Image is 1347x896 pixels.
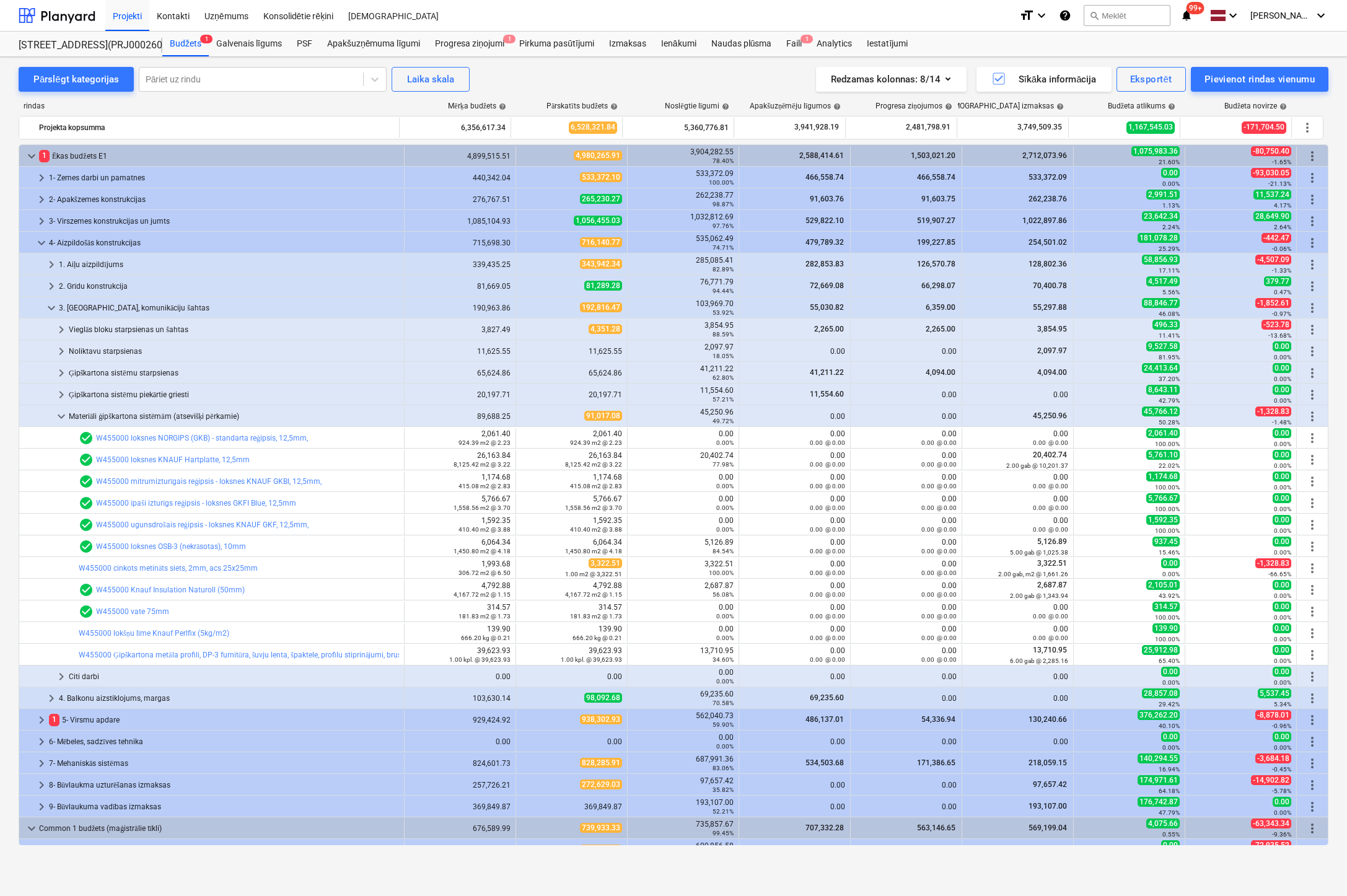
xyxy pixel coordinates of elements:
[44,279,59,294] span: keyboard_arrow_right
[34,778,49,793] span: keyboard_arrow_right
[584,411,622,421] span: 91,017.08
[1021,216,1068,225] span: 1,022,897.86
[589,324,622,334] span: 4,351.28
[1159,376,1180,382] small: 37.20%
[916,238,957,247] span: 199,227.85
[1027,195,1068,203] span: 262,238.76
[34,756,49,771] span: keyboard_arrow_right
[1021,151,1068,160] span: 2,712,073.96
[96,477,322,486] a: W455000 mitrumizturīgais reģipsis - loksnes KNAUF GKBI, 12,5mm,
[59,298,399,318] div: 3. [GEOGRAPHIC_DATA], komunikāciju šahtas
[713,201,734,208] small: 98.87%
[1142,363,1180,373] span: 24,413.64
[628,118,729,138] div: 5,360,776.81
[804,238,845,247] span: 479,789.32
[713,331,734,338] small: 88.59%
[1272,159,1291,165] small: -1.65%
[410,412,511,421] div: 89,688.25
[410,152,511,160] div: 4,899,515.51
[804,173,845,182] span: 466,558.74
[1305,279,1320,294] span: Vairāk darbību
[96,520,309,529] a: W455000 ugunsdrošais reģipsis - loksnes KNAUF GKF, 12,5mm,
[1274,397,1291,404] small: 0.00%
[574,151,622,160] span: 4,980,265.91
[79,564,258,573] a: W455000 cinkots metināts siets, 2mm, acs 25x25mm
[1161,168,1180,178] span: 0.00
[410,260,511,269] div: 339,435.25
[1300,120,1315,135] span: Vairāk darbību
[920,281,957,290] span: 66,298.07
[1264,276,1291,286] span: 379.77
[633,364,734,382] div: 41,211.22
[1305,734,1320,749] span: Vairāk darbību
[633,147,734,165] div: 3,904,282.55
[410,347,511,356] div: 11,625.55
[809,368,845,377] span: 41,211.22
[1305,561,1320,576] span: Vairāk darbību
[1305,170,1320,185] span: Vairāk darbību
[633,169,734,187] div: 533,372.09
[1305,648,1320,662] span: Vairāk darbību
[804,216,845,225] span: 529,822.10
[1036,325,1068,333] span: 3,854.95
[859,32,915,56] a: Iestatījumi
[49,211,399,231] div: 3- Virszemes konstrukcijas un jumts
[410,195,511,204] div: 276,767.51
[19,39,147,52] div: [STREET_ADDRESS](PRJ0002600) 2601946
[410,304,511,312] div: 190,963.86
[580,259,622,269] span: 343,942.34
[809,390,845,398] span: 11,554.60
[546,102,618,111] div: Pārskatīts budžets
[1305,582,1320,597] span: Vairāk darbību
[1146,385,1180,395] span: 8,643.11
[633,321,734,338] div: 3,854.95
[24,821,39,836] span: keyboard_arrow_down
[1251,146,1291,156] span: -80,750.40
[816,67,967,92] button: Redzamas kolonnas:8/14
[779,32,809,56] a: Faili1
[633,234,734,252] div: 535,062.49
[54,322,69,337] span: keyboard_arrow_right
[49,190,399,209] div: 2- Apakšzemes konstrukcijas
[654,32,704,56] a: Ienākumi
[96,499,296,507] a: W455000 īpaši izturīgs reģipsis - loksnes GKFI Blue, 12,5mm
[633,299,734,317] div: 103,969.70
[96,455,250,464] a: W455000 loksnes KNAUF Hartplatte, 12,5mm
[1255,298,1291,308] span: -1,852.61
[96,434,308,442] a: W455000 loksnes NORGIPS (GKB) - standarta reģipsis, 12,5mm,
[320,32,428,56] a: Apakšuzņēmuma līgumi
[750,102,841,111] div: Apakšuzņēmēju līgumos
[162,32,209,56] a: Budžets1
[831,71,952,87] div: Redzamas kolonnas : 8/14
[1305,192,1320,207] span: Vairāk darbību
[713,157,734,164] small: 78.40%
[54,409,69,424] span: keyboard_arrow_down
[69,341,399,361] div: Noliktavu starpsienas
[1089,11,1099,20] span: search
[779,32,809,56] div: Faili
[1142,255,1180,265] span: 58,856.93
[34,713,49,727] span: keyboard_arrow_right
[96,542,246,551] a: W455000 loksnes OSB-3 (nekrāsotas), 10mm
[503,35,516,43] span: 1
[633,278,734,295] div: 76,771.79
[1159,397,1180,404] small: 42.79%
[942,103,952,110] span: help
[1255,406,1291,416] span: -1,328.83
[496,103,506,110] span: help
[1130,71,1172,87] div: Eksportēt
[39,150,50,162] span: 1
[428,32,512,56] div: Progresa ziņojumi
[34,235,49,250] span: keyboard_arrow_down
[521,390,622,399] div: 20,197.71
[410,369,511,377] div: 65,624.86
[744,347,845,356] div: 0.00
[512,32,602,56] a: Pirkuma pasūtījumi
[1273,341,1291,351] span: 0.00
[713,309,734,316] small: 53.92%
[713,222,734,229] small: 97.76%
[54,366,69,380] span: keyboard_arrow_right
[54,344,69,359] span: keyboard_arrow_right
[1272,310,1291,317] small: -0.97%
